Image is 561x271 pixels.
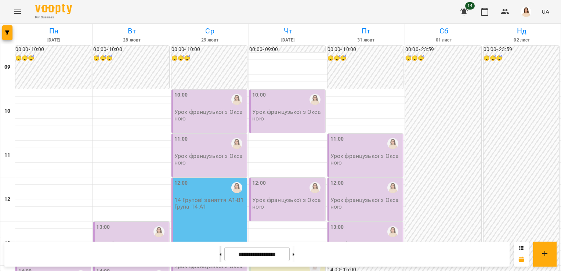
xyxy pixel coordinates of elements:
img: Оксана [310,182,321,193]
p: Урок французької з Оксаною [330,197,401,210]
h6: 😴😴😴 [171,54,247,62]
h6: Пт [328,25,403,37]
img: Оксана [310,94,321,105]
label: 11:00 [330,135,344,143]
span: UA [542,8,549,15]
img: Оксана [231,138,242,149]
h6: Чт [250,25,325,37]
h6: 00:00 - 23:59 [484,46,559,54]
h6: 00:00 - 10:00 [171,46,247,54]
label: 10:00 [174,91,188,99]
img: Оксана [387,138,398,149]
h6: 😴😴😴 [484,54,559,62]
label: 12:00 [174,179,188,187]
h6: Пн [16,25,91,37]
img: Оксана [231,182,242,193]
p: Урок французької з Оксаною [330,153,401,166]
h6: 12 [4,195,10,203]
img: 76124efe13172d74632d2d2d3678e7ed.png [521,7,531,17]
h6: 😴😴😴 [405,54,481,62]
h6: Ср [172,25,247,37]
img: Оксана [231,94,242,105]
h6: 00:00 - 09:00 [249,46,325,54]
label: 10:00 [252,91,266,99]
label: 11:00 [174,135,188,143]
label: 12:00 [252,179,266,187]
label: 13:00 [330,223,344,231]
h6: Вт [94,25,169,37]
h6: 10 [4,107,10,115]
p: Урок французької з Оксаною [174,153,245,166]
button: Menu [9,3,26,21]
label: 13:00 [96,223,110,231]
h6: Нд [484,25,560,37]
label: 12:00 [330,179,344,187]
h6: 01 лист [406,37,481,44]
h6: 31 жовт [328,37,403,44]
button: UA [539,5,552,18]
img: Voopty Logo [35,4,72,14]
h6: 09 [4,63,10,71]
h6: [DATE] [250,37,325,44]
h6: 28 жовт [94,37,169,44]
p: Урок французької з Оксаною [174,109,245,122]
h6: 11 [4,151,10,159]
h6: 00:00 - 10:00 [93,46,169,54]
h6: Сб [406,25,481,37]
h6: 02 лист [484,37,560,44]
h6: 😴😴😴 [93,54,169,62]
img: Оксана [387,226,398,237]
h6: 00:00 - 10:00 [15,46,91,54]
h6: 😴😴😴 [327,54,403,62]
h6: 😴😴😴 [15,54,91,62]
p: Урок французької з Оксаною [252,109,323,122]
p: Урок французької з Оксаною [252,197,323,210]
img: Оксана [153,226,164,237]
h6: 29 жовт [172,37,247,44]
img: Оксана [387,182,398,193]
p: 14 Групові заняття А1-В1 Група 14 А1 [174,197,245,210]
h6: 00:00 - 23:59 [405,46,481,54]
h6: 00:00 - 10:00 [327,46,403,54]
span: 14 [465,2,475,10]
h6: [DATE] [16,37,91,44]
span: For Business [35,15,72,20]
